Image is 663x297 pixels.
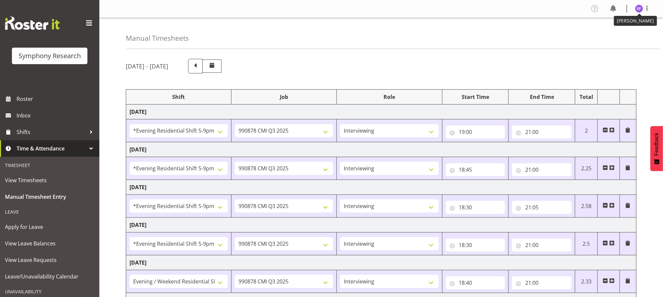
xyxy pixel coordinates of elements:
[2,268,98,285] a: Leave/Unavailability Calendar
[2,172,98,189] a: View Timesheets
[2,235,98,252] a: View Leave Balances
[575,270,597,293] td: 2.33
[575,233,597,255] td: 2.5
[126,180,637,195] td: [DATE]
[650,126,663,171] button: Feedback - Show survey
[126,34,189,42] h4: Manual Timesheets
[579,93,594,101] div: Total
[446,201,505,214] input: Click to select...
[512,125,572,139] input: Click to select...
[19,51,81,61] div: Symphony Research
[2,205,98,219] div: Leave
[512,201,572,214] input: Click to select...
[2,158,98,172] div: Timesheet
[635,5,643,13] img: edmond-fernandez1860.jpg
[5,175,94,185] span: View Timesheets
[2,219,98,235] a: Apply for Leave
[126,255,637,270] td: [DATE]
[446,163,505,176] input: Click to select...
[512,276,572,289] input: Click to select...
[17,127,86,137] span: Shifts
[654,133,660,156] span: Feedback
[575,157,597,180] td: 2.25
[575,195,597,218] td: 2.58
[126,63,168,70] h5: [DATE] - [DATE]
[235,93,333,101] div: Job
[446,93,505,101] div: Start Time
[446,276,505,289] input: Click to select...
[5,272,94,281] span: Leave/Unavailability Calendar
[17,144,86,153] span: Time & Attendance
[129,93,228,101] div: Shift
[2,252,98,268] a: View Leave Requests
[340,93,438,101] div: Role
[512,238,572,252] input: Click to select...
[446,125,505,139] input: Click to select...
[575,119,597,142] td: 2
[5,255,94,265] span: View Leave Requests
[5,222,94,232] span: Apply for Leave
[512,163,572,176] input: Click to select...
[126,218,637,233] td: [DATE]
[17,94,96,104] span: Roster
[126,142,637,157] td: [DATE]
[512,93,572,101] div: End Time
[17,110,96,120] span: Inbox
[2,189,98,205] a: Manual Timesheet Entry
[5,17,60,30] img: Rosterit website logo
[126,105,637,119] td: [DATE]
[446,238,505,252] input: Click to select...
[5,238,94,248] span: View Leave Balances
[5,192,94,202] span: Manual Timesheet Entry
